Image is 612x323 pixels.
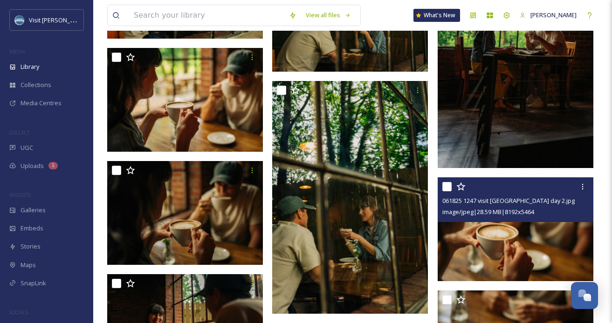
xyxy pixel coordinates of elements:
[21,261,36,269] span: Maps
[9,191,31,198] span: WIDGETS
[129,5,284,26] input: Search your library
[9,48,26,55] span: MEDIA
[21,99,62,108] span: Media Centres
[571,282,598,309] button: Open Chat
[21,161,44,170] span: Uploads
[301,6,356,24] a: View all files
[48,162,58,169] div: 1
[9,309,28,316] span: SOCIALS
[107,48,263,152] img: 061825 1253 visit haywood day 2.jpg
[442,196,575,205] span: 061825 1247 visit [GEOGRAPHIC_DATA] day 2.jpg
[442,208,534,216] span: image/jpeg | 28.59 MB | 8192 x 5464
[107,161,263,265] img: 061825 1250 visit haywood day 2.jpg
[29,15,88,24] span: Visit [PERSON_NAME]
[9,129,29,136] span: COLLECT
[530,11,577,19] span: [PERSON_NAME]
[21,224,43,233] span: Embeds
[272,81,428,314] img: 061825 1324 visit haywood day 2.jpg
[21,81,51,89] span: Collections
[438,177,593,281] img: 061825 1247 visit haywood day 2.jpg
[15,15,24,25] img: images.png
[413,9,460,22] a: What's New
[515,6,581,24] a: [PERSON_NAME]
[21,62,39,71] span: Library
[21,206,46,215] span: Galleries
[21,279,46,288] span: SnapLink
[21,242,41,251] span: Stories
[21,143,33,152] span: UGC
